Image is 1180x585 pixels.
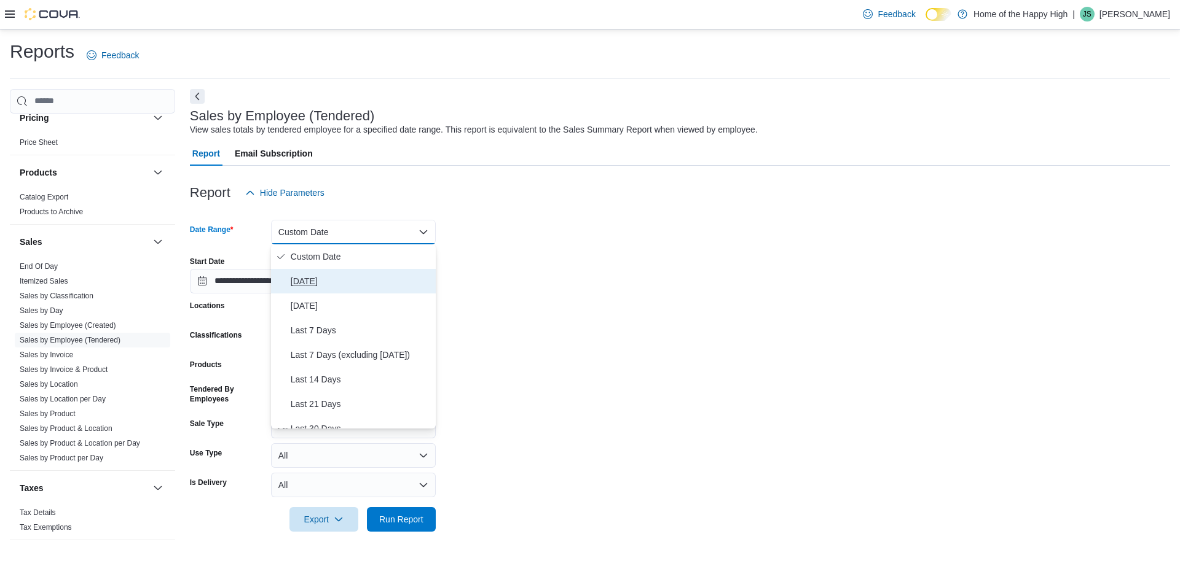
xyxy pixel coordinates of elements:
span: Feedback [101,49,139,61]
span: Sales by Invoice [20,350,73,360]
button: Taxes [20,482,148,494]
label: Products [190,360,222,370]
label: Sale Type [190,419,224,428]
span: Last 30 Days [291,421,431,436]
p: | [1072,7,1075,21]
span: Sales by Employee (Tendered) [20,335,120,345]
span: Hide Parameters [260,187,324,199]
h3: Pricing [20,112,49,124]
button: Sales [151,234,165,249]
span: Sales by Product per Day [20,453,103,463]
a: End Of Day [20,262,58,271]
div: Products [10,190,175,224]
span: Run Report [379,513,423,525]
button: Run Report [367,507,436,532]
h3: Sales [20,236,42,248]
a: Sales by Location per Day [20,395,106,403]
button: Products [20,166,148,179]
div: Select listbox [271,244,436,428]
label: Locations [190,301,225,311]
span: Sales by Product [20,409,76,419]
a: Tax Exemptions [20,523,72,532]
span: [DATE] [291,274,431,289]
span: Feedback [878,8,915,20]
span: Last 7 Days [291,323,431,338]
a: Sales by Location [20,380,78,389]
a: Sales by Day [20,306,63,315]
a: Sales by Product [20,409,76,418]
span: End Of Day [20,262,58,271]
span: Export [297,507,351,532]
span: Email Subscription [235,141,313,166]
a: Itemized Sales [20,277,68,285]
a: Products to Archive [20,207,83,216]
button: All [271,473,436,497]
span: [DATE] [291,298,431,313]
span: JS [1083,7,1091,21]
p: [PERSON_NAME] [1099,7,1170,21]
span: Sales by Location [20,379,78,389]
label: Classifications [190,330,242,340]
button: All [271,443,436,468]
a: Sales by Product & Location per Day [20,439,140,447]
span: Catalog Export [20,192,68,202]
input: Press the down key to open a popover containing a calendar. [190,269,308,293]
div: Jack Sharp [1080,7,1095,21]
button: Hide Parameters [240,180,329,205]
span: Last 21 Days [291,397,431,411]
a: Sales by Invoice & Product [20,365,108,374]
span: Sales by Product & Location [20,424,112,433]
div: Pricing [10,135,175,155]
a: Catalog Export [20,193,68,201]
span: Custom Date [291,249,431,264]
input: Dark Mode [926,8,951,21]
a: Sales by Employee (Created) [20,321,116,330]
button: Pricing [151,110,165,125]
a: Sales by Invoice [20,351,73,359]
div: Sales [10,259,175,470]
a: Sales by Product & Location [20,424,112,433]
a: Tax Details [20,508,56,517]
h3: Taxes [20,482,44,494]
button: Taxes [151,481,165,495]
button: Next [190,89,205,104]
h3: Products [20,166,57,179]
div: View sales totals by tendered employee for a specified date range. This report is equivalent to t... [190,123,758,136]
label: Date Range [190,225,234,234]
button: Pricing [20,112,148,124]
span: Sales by Invoice & Product [20,365,108,374]
a: Price Sheet [20,138,58,147]
a: Feedback [82,43,144,68]
span: Products to Archive [20,207,83,217]
span: Sales by Day [20,306,63,316]
span: Report [192,141,220,166]
p: Home of the Happy High [974,7,1068,21]
button: Custom Date [271,220,436,244]
label: Use Type [190,448,222,458]
label: Start Date [190,257,225,266]
img: Cova [25,8,80,20]
div: Taxes [10,505,175,540]
label: Is Delivery [190,478,227,487]
span: Tax Details [20,508,56,517]
h1: Reports [10,39,74,64]
span: Last 14 Days [291,372,431,387]
button: Sales [20,236,148,248]
span: Itemized Sales [20,276,68,286]
span: Sales by Classification [20,291,93,301]
label: Tendered By Employees [190,384,266,404]
a: Sales by Product per Day [20,454,103,462]
h3: Sales by Employee (Tendered) [190,109,375,123]
button: Products [151,165,165,180]
h3: Report [190,185,230,200]
a: Sales by Classification [20,292,93,300]
a: Feedback [858,2,920,26]
span: Last 7 Days (excluding [DATE]) [291,347,431,362]
span: Sales by Employee (Created) [20,320,116,330]
span: Sales by Location per Day [20,394,106,404]
span: Tax Exemptions [20,522,72,532]
a: Sales by Employee (Tendered) [20,336,120,344]
span: Dark Mode [926,21,926,21]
